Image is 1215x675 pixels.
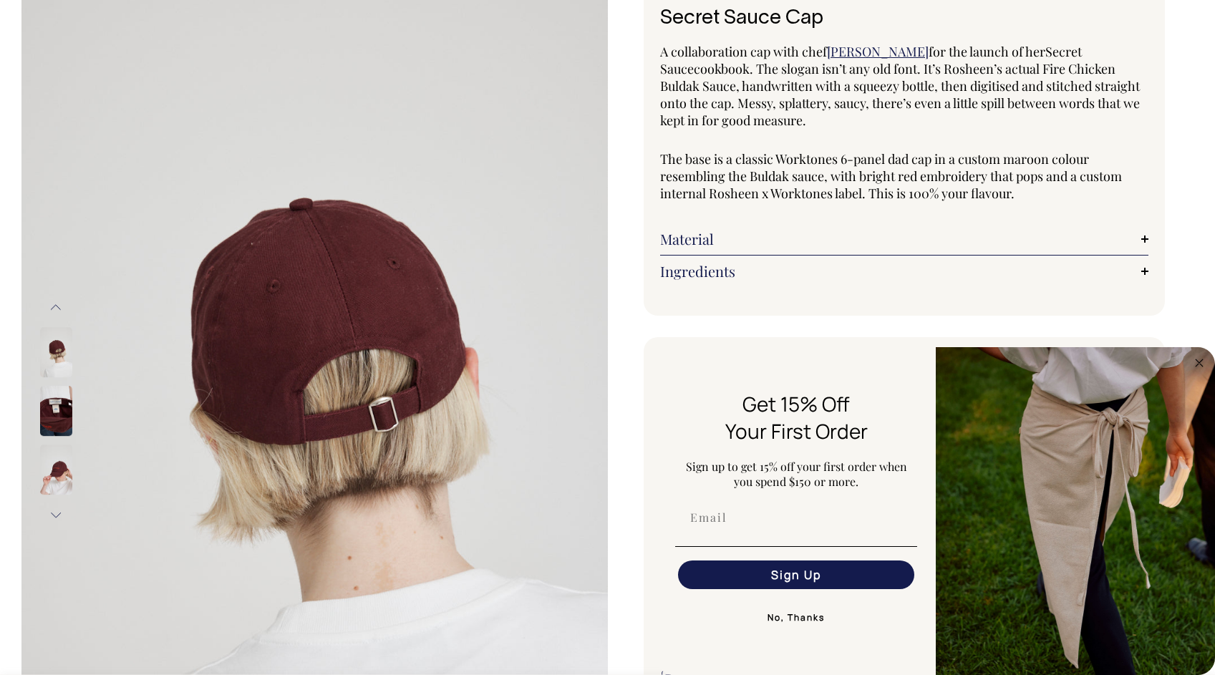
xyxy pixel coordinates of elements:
a: Material [660,230,1149,248]
button: Next [45,500,67,532]
span: for the launch of her [929,43,1045,60]
span: Your First Order [725,417,868,445]
p: The base is a classic Worktones 6-panel dad cap in a custom maroon colour resembling the Buldak s... [660,150,1149,202]
img: underline [675,546,917,547]
img: 5e34ad8f-4f05-4173-92a8-ea475ee49ac9.jpeg [936,347,1215,675]
span: Sign up to get 15% off your first order when you spend $150 or more. [686,459,907,489]
img: maroon [40,445,72,495]
img: maroon [40,387,72,437]
span: Get 15% Off [742,390,850,417]
a: [PERSON_NAME] [827,43,929,60]
span: A collaboration cap with chef [660,43,827,60]
button: Previous [45,291,67,324]
button: Sign Up [678,560,914,589]
img: maroon [40,328,72,378]
div: FLYOUT Form [657,347,1215,675]
button: No, Thanks [675,603,917,632]
h1: Secret Sauce Cap [660,8,1149,30]
input: Email [678,503,914,532]
span: cookbook. The slogan isn’t any old font. It’s Rosheen’s actual Fire Chicken Buldak Sauce, handwri... [660,60,1140,129]
span: Secret Sauce [660,43,1082,77]
a: Ingredients [660,263,1149,280]
button: Close dialog [1191,354,1208,372]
